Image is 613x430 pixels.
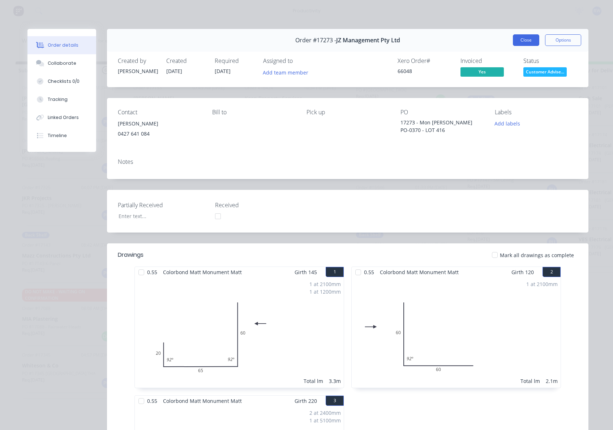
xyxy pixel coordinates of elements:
[166,68,182,74] span: [DATE]
[48,60,76,67] div: Collaborate
[306,109,389,116] div: Pick up
[27,54,96,72] button: Collaborate
[263,58,335,64] div: Assigned to
[27,36,96,54] button: Order details
[400,109,483,116] div: PO
[336,37,400,44] span: JZ Management Pty Ltd
[523,67,567,78] button: Customer Advise...
[326,396,344,406] button: 3
[309,280,341,288] div: 1 at 2100mm
[48,114,79,121] div: Linked Orders
[400,119,483,134] div: 17273 - Mon [PERSON_NAME] PO-0370 - LOT 416
[135,277,344,388] div: 020656092º92º1 at 2100mm1 at 1200mmTotal lm3.3m
[215,68,231,74] span: [DATE]
[361,267,377,277] span: 0.55
[263,67,312,77] button: Add team member
[491,119,524,128] button: Add labels
[118,119,201,129] div: [PERSON_NAME]
[526,280,558,288] div: 1 at 2100mm
[326,267,344,277] button: 1
[329,377,341,385] div: 3.3m
[543,267,561,277] button: 2
[144,267,160,277] span: 0.55
[520,377,540,385] div: Total lm
[144,396,160,406] span: 0.55
[118,129,201,139] div: 0427 641 084
[398,67,452,75] div: 66048
[546,377,558,385] div: 2.1m
[48,78,80,85] div: Checklists 0/0
[215,58,254,64] div: Required
[309,417,341,424] div: 1 at 5100mm
[212,109,295,116] div: Bill to
[460,58,515,64] div: Invoiced
[27,108,96,127] button: Linked Orders
[160,267,245,277] span: Colorbond Matt Monument Matt
[304,377,323,385] div: Total lm
[215,201,305,209] label: Received
[295,396,317,406] span: Girth 220
[295,267,317,277] span: Girth 145
[513,34,539,46] button: Close
[295,37,336,44] span: Order #17273 -
[118,201,208,209] label: Partially Received
[118,251,143,259] div: Drawings
[495,109,578,116] div: Labels
[309,409,341,417] div: 2 at 2400mm
[48,42,78,48] div: Order details
[377,267,462,277] span: Colorbond Matt Monument Matt
[27,72,96,90] button: Checklists 0/0
[118,109,201,116] div: Contact
[118,158,578,165] div: Notes
[160,396,245,406] span: Colorbond Matt Monument Matt
[118,58,158,64] div: Created by
[523,67,567,76] span: Customer Advise...
[166,58,206,64] div: Created
[511,267,534,277] span: Girth 120
[27,90,96,108] button: Tracking
[523,58,578,64] div: Status
[48,96,68,103] div: Tracking
[500,251,574,259] span: Mark all drawings as complete
[460,67,504,76] span: Yes
[118,119,201,142] div: [PERSON_NAME]0427 641 084
[48,132,67,139] div: Timeline
[259,67,312,77] button: Add team member
[309,288,341,295] div: 1 at 1200mm
[352,277,561,388] div: 0606092º1 at 2100mmTotal lm2.1m
[118,67,158,75] div: [PERSON_NAME]
[398,58,452,64] div: Xero Order #
[27,127,96,145] button: Timeline
[545,34,581,46] button: Options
